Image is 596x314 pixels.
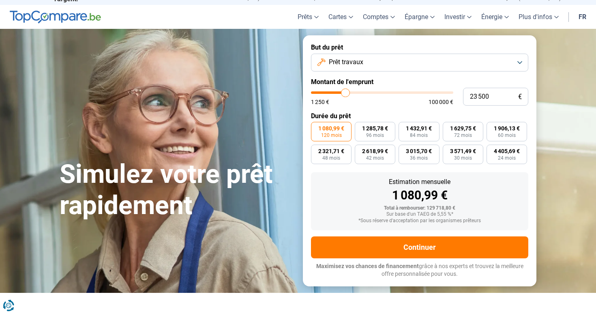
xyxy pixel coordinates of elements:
a: Plus d'infos [514,5,564,29]
span: 1 906,13 € [494,126,520,131]
span: 3 571,49 € [450,148,476,154]
span: 2 618,99 € [362,148,388,154]
span: Maximisez vos chances de financement [316,263,419,269]
span: 72 mois [454,133,472,138]
h1: Simulez votre prêt rapidement [60,159,293,221]
label: But du prêt [311,43,528,51]
img: TopCompare [10,11,101,24]
div: *Sous réserve d'acceptation par les organismes prêteurs [317,218,522,224]
div: Sur base d'un TAEG de 5,55 %* [317,212,522,217]
span: 36 mois [410,156,428,160]
span: 4 405,69 € [494,148,520,154]
span: 48 mois [322,156,340,160]
span: 84 mois [410,133,428,138]
a: Épargne [400,5,439,29]
span: 1 432,91 € [406,126,432,131]
a: Cartes [324,5,358,29]
span: Prêt travaux [329,58,363,67]
div: 1 080,99 € [317,189,522,201]
div: Total à rembourser: 129 718,80 € [317,206,522,211]
span: 1 629,75 € [450,126,476,131]
a: Comptes [358,5,400,29]
span: 3 015,70 € [406,148,432,154]
span: 42 mois [366,156,384,160]
label: Durée du prêt [311,112,528,120]
span: 24 mois [498,156,516,160]
p: grâce à nos experts et trouvez la meilleure offre personnalisée pour vous. [311,262,528,278]
span: € [518,93,522,100]
label: Montant de l'emprunt [311,78,528,86]
button: Continuer [311,236,528,258]
span: 1 250 € [311,99,329,105]
span: 30 mois [454,156,472,160]
div: Estimation mensuelle [317,179,522,185]
span: 1 285,78 € [362,126,388,131]
span: 60 mois [498,133,516,138]
span: 2 321,71 € [318,148,344,154]
span: 96 mois [366,133,384,138]
button: Prêt travaux [311,54,528,71]
a: Investir [439,5,476,29]
a: fr [574,5,591,29]
span: 1 080,99 € [318,126,344,131]
a: Prêts [293,5,324,29]
span: 100 000 € [429,99,453,105]
span: 120 mois [321,133,342,138]
a: Énergie [476,5,514,29]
